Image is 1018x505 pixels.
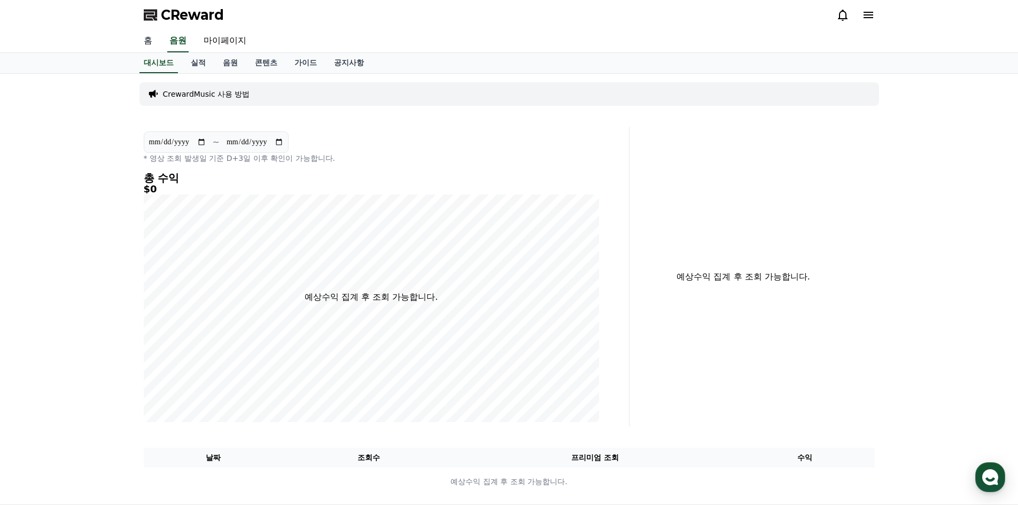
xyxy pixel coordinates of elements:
[144,6,224,24] a: CReward
[161,6,224,24] span: CReward
[735,448,875,468] th: 수익
[214,53,246,73] a: 음원
[286,53,325,73] a: 가이드
[165,355,178,363] span: 설정
[144,448,283,468] th: 날짜
[3,339,71,366] a: 홈
[195,30,255,52] a: 마이페이지
[246,53,286,73] a: 콘텐츠
[135,30,161,52] a: 홈
[34,355,40,363] span: 홈
[144,184,599,195] h5: $0
[139,53,178,73] a: 대시보드
[163,89,250,99] a: CrewardMusic 사용 방법
[138,339,205,366] a: 설정
[182,53,214,73] a: 실적
[455,448,735,468] th: 프리미엄 조회
[305,291,438,304] p: 예상수익 집계 후 조회 가능합니다.
[638,270,849,283] p: 예상수익 집계 후 조회 가능합니다.
[144,476,874,487] p: 예상수익 집계 후 조회 가능합니다.
[71,339,138,366] a: 대화
[98,355,111,364] span: 대화
[144,153,599,164] p: * 영상 조회 발생일 기준 D+3일 이후 확인이 가능합니다.
[283,448,454,468] th: 조회수
[167,30,189,52] a: 음원
[325,53,372,73] a: 공지사항
[213,136,220,149] p: ~
[144,172,599,184] h4: 총 수익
